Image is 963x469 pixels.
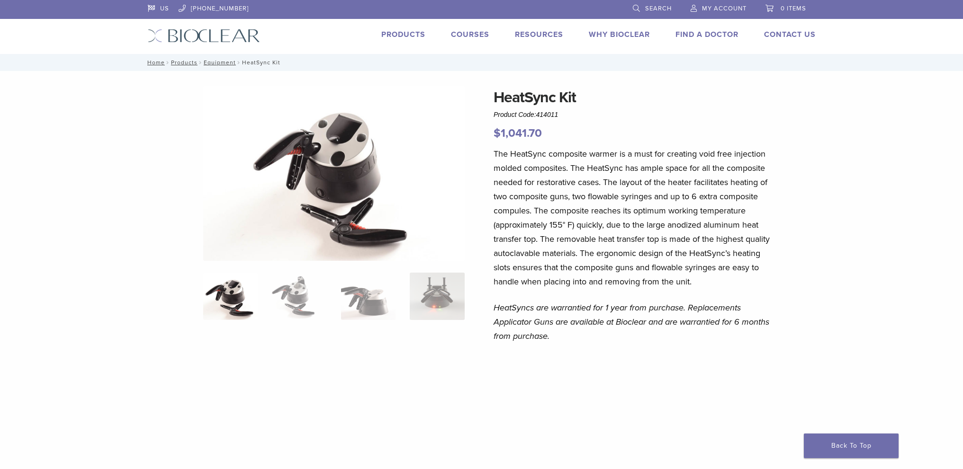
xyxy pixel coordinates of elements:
[198,60,204,65] span: /
[144,59,165,66] a: Home
[494,111,558,118] span: Product Code:
[203,86,465,261] img: HeatSync Kit-4
[781,5,806,12] span: 0 items
[204,59,236,66] a: Equipment
[645,5,672,12] span: Search
[764,30,816,39] a: Contact Us
[494,147,772,289] p: The HeatSync composite warmer is a must for creating void free injection molded composites. The H...
[203,273,258,320] img: HeatSync-Kit-4-324x324.jpg
[165,60,171,65] span: /
[381,30,425,39] a: Products
[494,126,542,140] bdi: 1,041.70
[675,30,738,39] a: Find A Doctor
[494,86,772,109] h1: HeatSync Kit
[702,5,747,12] span: My Account
[589,30,650,39] a: Why Bioclear
[494,126,501,140] span: $
[536,111,558,118] span: 414011
[410,273,464,320] img: HeatSync Kit - Image 4
[515,30,563,39] a: Resources
[148,29,260,43] img: Bioclear
[451,30,489,39] a: Courses
[494,302,769,341] em: HeatSyncs are warrantied for 1 year from purchase. Replacements Applicator Guns are available at ...
[141,54,823,71] nav: HeatSync Kit
[341,273,396,320] img: HeatSync Kit - Image 3
[236,60,242,65] span: /
[272,273,326,320] img: HeatSync Kit - Image 2
[804,434,899,458] a: Back To Top
[171,59,198,66] a: Products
